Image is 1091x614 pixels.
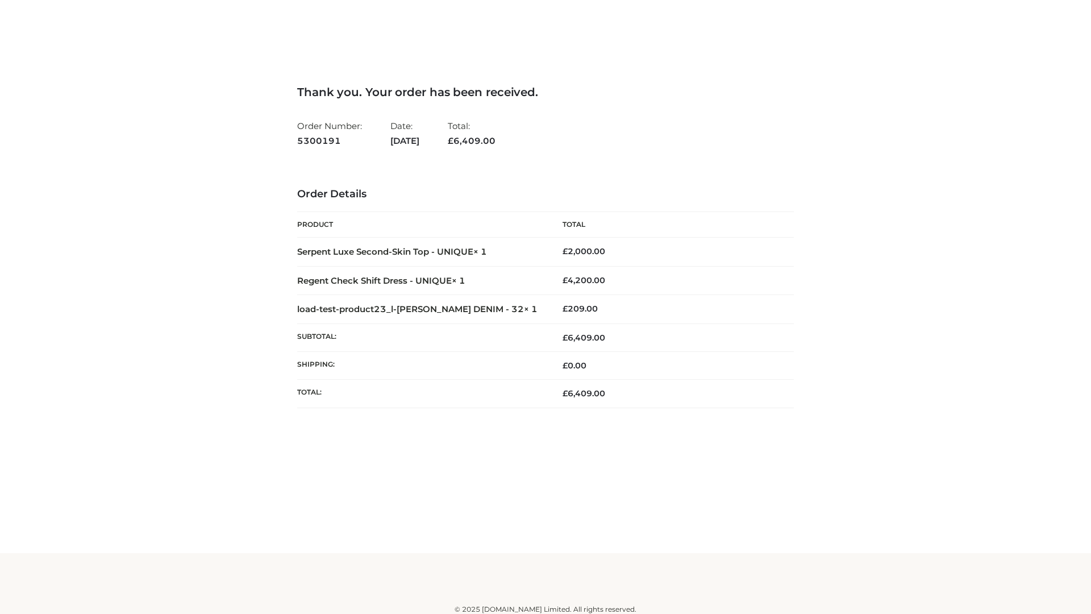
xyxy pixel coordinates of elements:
li: Date: [390,116,419,151]
span: 6,409.00 [563,333,605,343]
th: Product [297,212,545,238]
th: Subtotal: [297,323,545,351]
strong: × 1 [452,275,465,286]
span: 6,409.00 [563,388,605,399]
bdi: 209.00 [563,304,598,314]
strong: 5300191 [297,134,362,148]
span: £ [563,333,568,343]
bdi: 2,000.00 [563,246,605,256]
span: £ [563,360,568,371]
strong: Regent Check Shift Dress - UNIQUE [297,275,465,286]
th: Total: [297,380,545,408]
span: £ [563,388,568,399]
span: £ [448,135,453,146]
strong: × 1 [473,246,487,257]
h3: Order Details [297,188,794,201]
h3: Thank you. Your order has been received. [297,85,794,99]
strong: [DATE] [390,134,419,148]
bdi: 0.00 [563,360,586,371]
th: Shipping: [297,352,545,380]
span: 6,409.00 [448,135,495,146]
span: £ [563,246,568,256]
strong: × 1 [524,304,538,314]
strong: Serpent Luxe Second-Skin Top - UNIQUE [297,246,487,257]
li: Total: [448,116,495,151]
th: Total [545,212,794,238]
span: £ [563,275,568,285]
strong: load-test-product23_l-[PERSON_NAME] DENIM - 32 [297,304,538,314]
bdi: 4,200.00 [563,275,605,285]
span: £ [563,304,568,314]
li: Order Number: [297,116,362,151]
